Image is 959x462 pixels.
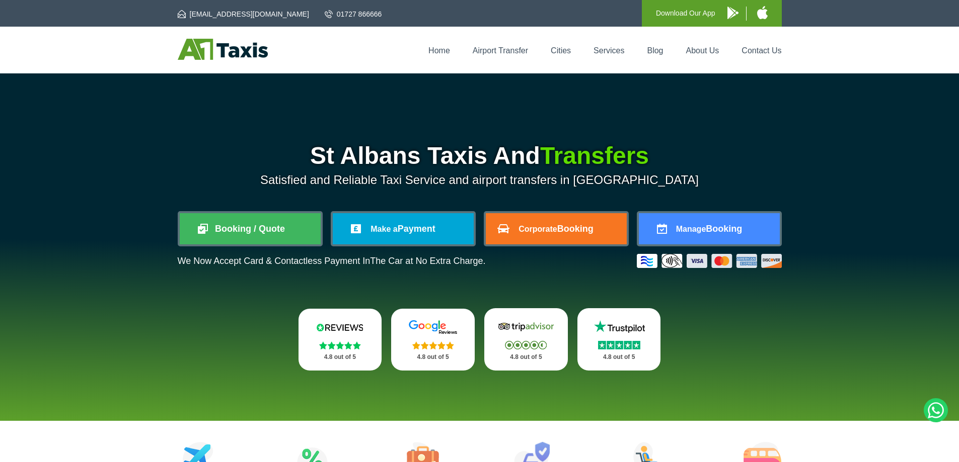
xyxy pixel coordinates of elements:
[742,46,781,55] a: Contact Us
[178,9,309,19] a: [EMAIL_ADDRESS][DOMAIN_NAME]
[403,320,463,335] img: Google
[656,7,715,20] p: Download Our App
[598,341,640,349] img: Stars
[333,213,474,244] a: Make aPayment
[473,46,528,55] a: Airport Transfer
[484,308,568,371] a: Tripadvisor Stars 4.8 out of 5
[589,319,649,334] img: Trustpilot
[325,9,382,19] a: 01727 866666
[496,319,556,334] img: Tripadvisor
[540,142,649,169] span: Transfers
[486,213,627,244] a: CorporateBooking
[178,39,268,60] img: A1 Taxis St Albans LTD
[319,341,361,349] img: Stars
[676,225,706,233] span: Manage
[577,308,661,371] a: Trustpilot Stars 4.8 out of 5
[402,351,464,363] p: 4.8 out of 5
[180,213,321,244] a: Booking / Quote
[594,46,624,55] a: Services
[178,173,782,187] p: Satisfied and Reliable Taxi Service and airport transfers in [GEOGRAPHIC_DATA]
[495,351,557,363] p: 4.8 out of 5
[727,7,739,19] img: A1 Taxis Android App
[505,341,547,349] img: Stars
[637,254,782,268] img: Credit And Debit Cards
[519,225,557,233] span: Corporate
[639,213,780,244] a: ManageBooking
[299,309,382,371] a: Reviews.io Stars 4.8 out of 5
[391,309,475,371] a: Google Stars 4.8 out of 5
[370,256,485,266] span: The Car at No Extra Charge.
[551,46,571,55] a: Cities
[686,46,719,55] a: About Us
[310,320,370,335] img: Reviews.io
[647,46,663,55] a: Blog
[428,46,450,55] a: Home
[757,6,768,19] img: A1 Taxis iPhone App
[178,256,486,266] p: We Now Accept Card & Contactless Payment In
[412,341,454,349] img: Stars
[371,225,397,233] span: Make a
[588,351,650,363] p: 4.8 out of 5
[178,144,782,168] h1: St Albans Taxis And
[310,351,371,363] p: 4.8 out of 5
